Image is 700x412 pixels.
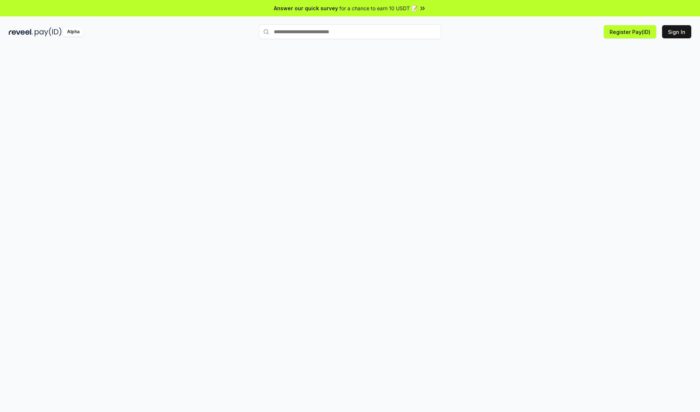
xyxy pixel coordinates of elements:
span: for a chance to earn 10 USDT 📝 [339,4,417,12]
img: pay_id [35,27,62,36]
button: Sign In [662,25,691,38]
span: Answer our quick survey [274,4,338,12]
div: Alpha [63,27,83,36]
img: reveel_dark [9,27,33,36]
button: Register Pay(ID) [604,25,656,38]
